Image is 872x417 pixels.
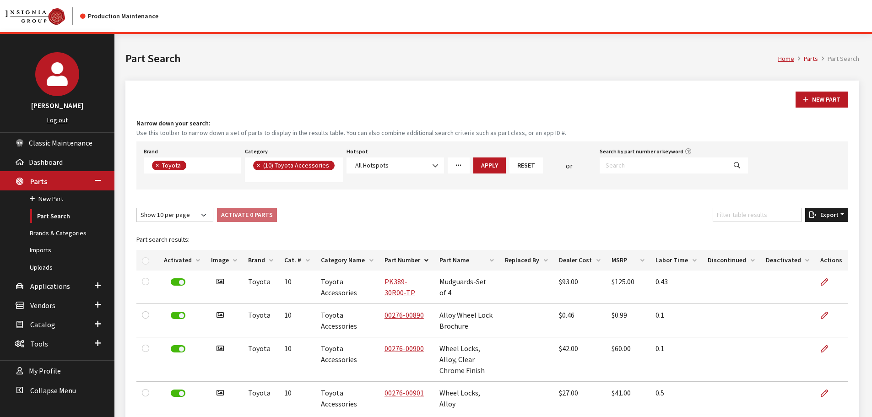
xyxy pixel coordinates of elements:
[279,250,315,271] th: Cat. #: activate to sort column ascending
[189,162,194,170] textarea: Search
[279,337,315,382] td: 10
[245,157,342,182] span: Select a Category
[171,278,185,286] label: Deactivate Part
[253,173,258,182] textarea: Search
[144,147,158,156] label: Brand
[245,147,268,156] label: Category
[818,54,859,64] li: Part Search
[243,250,279,271] th: Brand: activate to sort column ascending
[815,250,848,271] th: Actions
[434,250,499,271] th: Part Name: activate to sort column ascending
[253,161,335,170] li: (10) Toyota Accessories
[5,8,65,25] img: Catalog Maintenance
[473,157,506,173] button: Apply
[385,388,424,397] a: 00276-00901
[434,337,499,382] td: Wheel Locks, Alloy, Clear Chrome Finish
[315,382,379,415] td: Toyota Accessories
[29,367,61,376] span: My Profile
[553,271,606,304] td: $93.00
[347,157,444,173] span: All Hotspots
[794,54,818,64] li: Parts
[5,7,80,25] a: Insignia Group logo
[553,304,606,337] td: $0.46
[315,250,379,271] th: Category Name: activate to sort column ascending
[606,304,650,337] td: $0.99
[448,157,470,173] a: More Filters
[600,157,726,173] input: Search
[434,271,499,304] td: Mudguards-Set of 4
[9,100,105,111] h3: [PERSON_NAME]
[29,157,63,167] span: Dashboard
[553,382,606,415] td: $27.00
[262,161,331,169] span: (10) Toyota Accessories
[30,339,48,348] span: Tools
[315,271,379,304] td: Toyota Accessories
[30,301,55,310] span: Vendors
[820,337,836,360] a: Edit Part
[713,208,802,222] input: Filter table results
[702,250,760,271] th: Discontinued: activate to sort column ascending
[29,138,92,147] span: Classic Maintenance
[820,271,836,293] a: Edit Part
[217,312,224,319] i: Has image
[650,271,702,304] td: 0.43
[434,304,499,337] td: Alloy Wheel Lock Brochure
[820,304,836,327] a: Edit Part
[152,161,161,170] button: Remove item
[760,250,815,271] th: Deactivated: activate to sort column ascending
[30,386,76,395] span: Collapse Menu
[379,250,434,271] th: Part Number: activate to sort column descending
[778,54,794,63] a: Home
[650,337,702,382] td: 0.1
[543,160,596,171] div: or
[171,345,185,352] label: Deactivate Part
[161,161,183,169] span: Toyota
[47,116,68,124] a: Log out
[385,277,415,297] a: PK389-30R00-TP
[156,161,159,169] span: ×
[650,250,702,271] th: Labor Time: activate to sort column ascending
[606,337,650,382] td: $60.00
[144,157,241,173] span: Select a Brand
[136,229,848,250] caption: Part search results:
[606,250,650,271] th: MSRP: activate to sort column ascending
[279,304,315,337] td: 10
[30,177,47,186] span: Parts
[257,161,260,169] span: ×
[796,92,848,108] button: New Part
[206,250,243,271] th: Image: activate to sort column ascending
[136,119,848,128] h4: Narrow down your search:
[553,337,606,382] td: $42.00
[30,320,55,329] span: Catalog
[171,390,185,397] label: Deactivate Part
[606,382,650,415] td: $41.00
[600,147,683,156] label: Search by part number or keyword
[243,382,279,415] td: Toyota
[315,337,379,382] td: Toyota Accessories
[171,312,185,319] label: Deactivate Part
[820,382,836,405] a: Edit Part
[35,52,79,96] img: Cheyenne Dorton
[243,337,279,382] td: Toyota
[347,147,368,156] label: Hotspot
[499,250,553,271] th: Replaced By: activate to sort column ascending
[30,282,70,291] span: Applications
[355,161,389,169] span: All Hotspots
[152,161,186,170] li: Toyota
[434,382,499,415] td: Wheel Locks, Alloy
[315,304,379,337] td: Toyota Accessories
[80,11,158,21] div: Production Maintenance
[243,304,279,337] td: Toyota
[253,161,262,170] button: Remove item
[650,304,702,337] td: 0.1
[243,271,279,304] td: Toyota
[136,128,848,138] small: Use this toolbar to narrow down a set of parts to display in the results table. You can also comb...
[606,271,650,304] td: $125.00
[352,161,438,170] span: All Hotspots
[726,157,748,173] button: Search
[817,211,839,219] span: Export
[217,390,224,397] i: Has image
[279,271,315,304] td: 10
[650,382,702,415] td: 0.5
[509,157,543,173] button: Reset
